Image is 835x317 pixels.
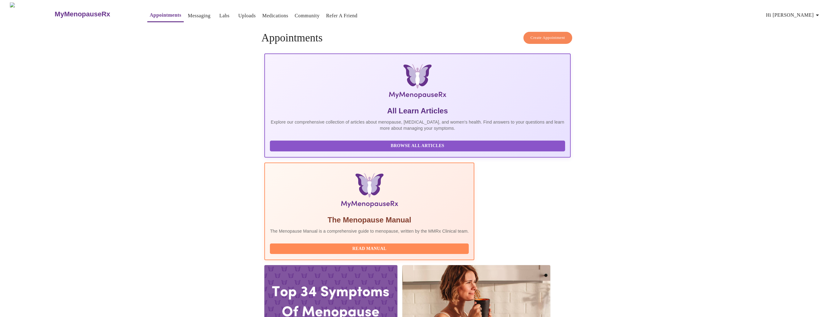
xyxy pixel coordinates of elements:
[276,245,463,253] span: Read Manual
[270,243,469,254] button: Read Manual
[55,10,110,18] h3: MyMenopauseRx
[324,10,360,22] button: Refer a Friend
[523,32,572,44] button: Create Appointment
[185,10,213,22] button: Messaging
[219,11,229,20] a: Labs
[766,11,821,19] span: Hi [PERSON_NAME]
[270,228,469,234] p: The Menopause Manual is a comprehensive guide to menopause, written by the MMRx Clinical team.
[531,34,565,41] span: Create Appointment
[764,9,824,21] button: Hi [PERSON_NAME]
[295,11,320,20] a: Community
[270,119,565,131] p: Explore our comprehensive collection of articles about menopause, [MEDICAL_DATA], and women's hea...
[270,141,565,151] button: Browse All Articles
[54,3,135,25] a: MyMenopauseRx
[236,10,258,22] button: Uploads
[261,32,573,44] h4: Appointments
[270,106,565,116] h5: All Learn Articles
[292,10,322,22] button: Community
[270,215,469,225] h5: The Menopause Manual
[270,246,470,251] a: Read Manual
[238,11,256,20] a: Uploads
[316,64,519,101] img: MyMenopauseRx Logo
[215,10,234,22] button: Labs
[147,9,184,22] button: Appointments
[302,173,437,210] img: Menopause Manual
[262,11,288,20] a: Medications
[326,11,358,20] a: Refer a Friend
[276,142,559,150] span: Browse All Articles
[150,11,181,19] a: Appointments
[260,10,291,22] button: Medications
[10,2,54,26] img: MyMenopauseRx Logo
[188,11,210,20] a: Messaging
[270,143,566,148] a: Browse All Articles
